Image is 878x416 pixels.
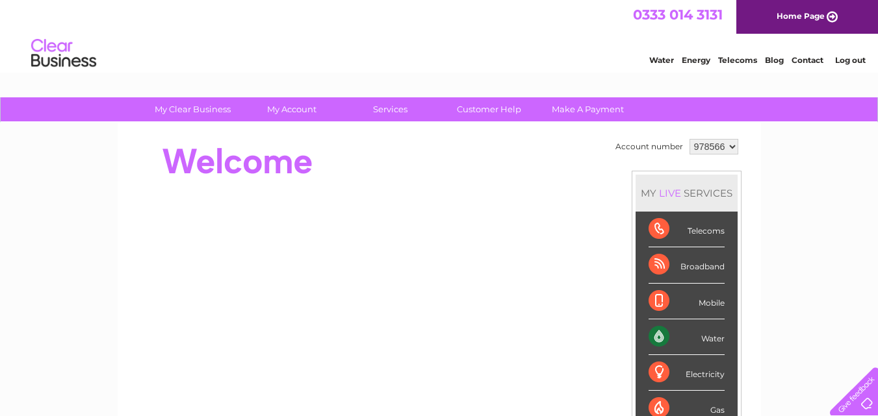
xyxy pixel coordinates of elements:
a: My Clear Business [139,97,246,121]
td: Account number [612,136,686,158]
a: Services [337,97,444,121]
a: Energy [682,55,710,65]
div: Telecoms [649,212,725,247]
div: Water [649,319,725,355]
a: Contact [792,55,823,65]
div: Broadband [649,247,725,283]
div: Electricity [649,355,725,391]
img: logo.png [31,34,97,73]
a: Blog [765,55,784,65]
a: My Account [238,97,345,121]
a: Water [649,55,674,65]
div: MY SERVICES [636,175,738,212]
div: Mobile [649,284,725,319]
a: Telecoms [718,55,757,65]
a: Make A Payment [534,97,641,121]
div: Clear Business is a trading name of Verastar Limited (registered in [GEOGRAPHIC_DATA] No. 3667643... [133,7,747,63]
a: Log out [835,55,866,65]
a: 0333 014 3131 [633,6,723,23]
a: Customer Help [435,97,543,121]
div: LIVE [656,187,684,199]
